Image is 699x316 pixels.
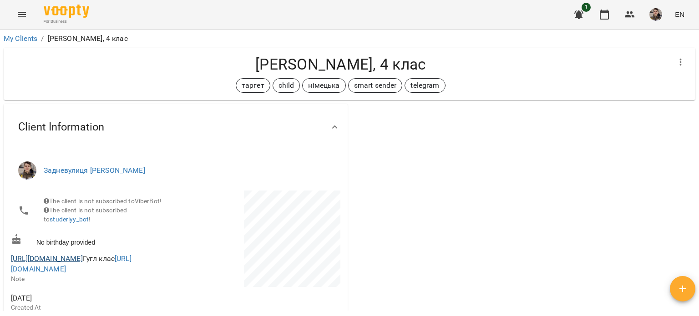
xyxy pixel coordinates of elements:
p: Created At [11,303,174,312]
span: Client Information [18,120,104,134]
button: EN [671,6,688,23]
li: / [41,33,44,44]
div: child [273,78,300,93]
span: The client is not subscribed to ViberBot! [44,197,162,205]
div: No birthday provided [9,232,176,249]
span: [DATE] [11,293,174,304]
p: telegram [410,80,439,91]
a: studerlyy_bot [50,216,89,223]
img: fc1e08aabc335e9c0945016fe01e34a0.jpg [649,8,662,21]
nav: breadcrumb [4,33,695,44]
div: таргет [236,78,270,93]
h4: [PERSON_NAME], 4 клас [11,55,670,74]
button: Menu [11,4,33,25]
img: Voopty Logo [44,5,89,18]
span: EN [675,10,684,19]
a: Задневулиця [PERSON_NAME] [44,166,145,175]
p: німецька [308,80,339,91]
p: Note [11,275,174,284]
span: The client is not subscribed to ! [44,206,127,223]
p: [PERSON_NAME], 4 клас [48,33,128,44]
p: таргет [242,80,264,91]
div: smart sender [348,78,403,93]
a: [URL][DOMAIN_NAME] [11,254,83,263]
span: 1 [582,3,591,12]
a: My Clients [4,34,37,43]
span: For Business [44,19,89,25]
img: Задневулиця Кирило Владиславович [18,161,36,180]
p: smart sender [354,80,397,91]
div: telegram [405,78,445,93]
div: Client Information [4,104,348,150]
div: німецька [302,78,345,93]
p: child [279,80,294,91]
span: Гугл клас [11,254,132,274]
